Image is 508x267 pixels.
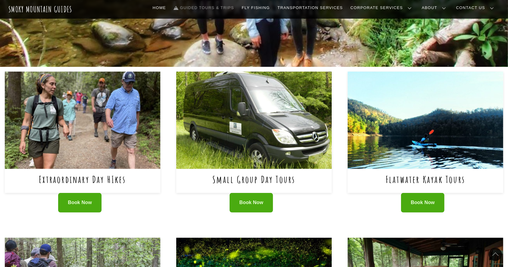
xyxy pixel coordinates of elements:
a: About [419,2,451,14]
img: Flatwater Kayak Tours [348,72,503,169]
img: Small Group Day Tours [176,72,332,169]
a: Fly Fishing [239,2,272,14]
a: Flatwater Kayak Tours [386,173,465,185]
span: Book Now [239,200,263,206]
a: Contact Us [454,2,499,14]
a: Small Group Day Tours [212,173,295,185]
a: Transportation Services [275,2,345,14]
a: Book Now [58,193,102,213]
img: Extraordinary Day HIkes [5,72,160,169]
a: Corporate Services [348,2,416,14]
a: Extraordinary Day HIkes [39,173,126,185]
span: Book Now [68,200,92,206]
a: Book Now [230,193,273,213]
a: Book Now [401,193,444,213]
a: Smoky Mountain Guides [8,4,72,14]
a: Guided Tours & Trips [171,2,237,14]
span: Book Now [411,200,435,206]
a: Home [150,2,168,14]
